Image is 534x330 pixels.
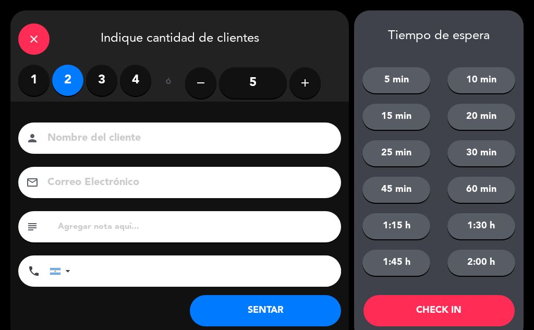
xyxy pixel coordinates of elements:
i: close [28,33,40,45]
i: add [299,77,311,89]
div: Tiempo de espera [354,29,524,44]
input: Nombre del cliente [46,129,327,148]
label: 2 [52,65,83,96]
label: 3 [86,65,117,96]
i: person [26,132,39,144]
div: Indique cantidad de clientes [10,10,349,65]
input: Agregar nota aquí... [57,219,333,234]
i: email [26,176,39,189]
button: SENTAR [190,295,341,326]
button: 1:45 h [362,250,430,276]
button: 45 min [362,177,430,203]
button: remove [185,67,216,99]
button: 1:15 h [362,213,430,239]
button: CHECK IN [363,295,515,326]
div: Argentina: +54 [50,256,74,286]
button: 10 min [447,67,515,93]
button: 20 min [447,104,515,130]
button: 5 min [362,67,430,93]
button: 60 min [447,177,515,203]
i: subject [26,221,39,233]
i: remove [195,77,207,89]
button: 25 min [362,140,430,166]
input: Correo Electrónico [46,174,327,192]
div: ó [151,65,185,101]
i: phone [28,265,40,277]
button: 30 min [447,140,515,166]
label: 1 [18,65,50,96]
button: 2:00 h [447,250,515,276]
label: 4 [120,65,151,96]
button: 15 min [362,104,430,130]
button: add [289,67,321,99]
button: 1:30 h [447,213,515,239]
